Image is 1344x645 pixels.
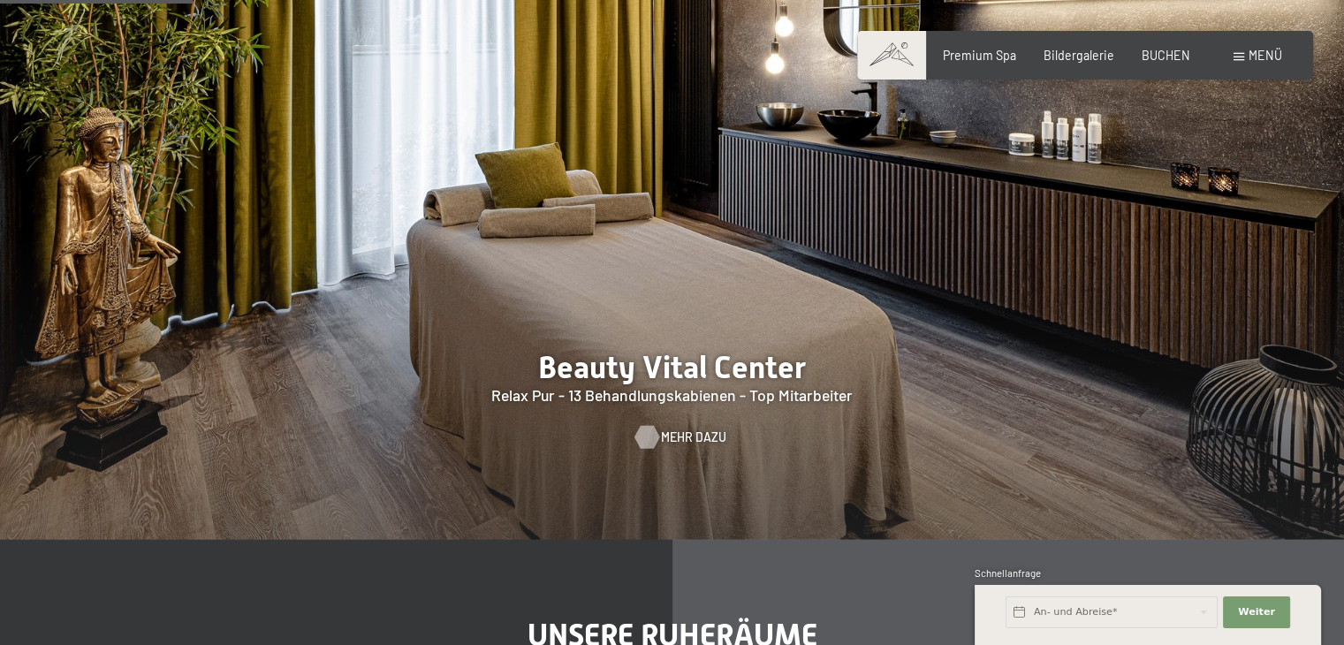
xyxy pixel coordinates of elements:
[975,567,1041,579] span: Schnellanfrage
[1223,596,1290,628] button: Weiter
[1142,48,1190,63] a: BUCHEN
[1044,48,1114,63] a: Bildergalerie
[661,429,726,446] span: Mehr dazu
[1249,48,1282,63] span: Menü
[1238,605,1275,619] span: Weiter
[635,429,709,446] a: Mehr dazu
[943,48,1016,63] a: Premium Spa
